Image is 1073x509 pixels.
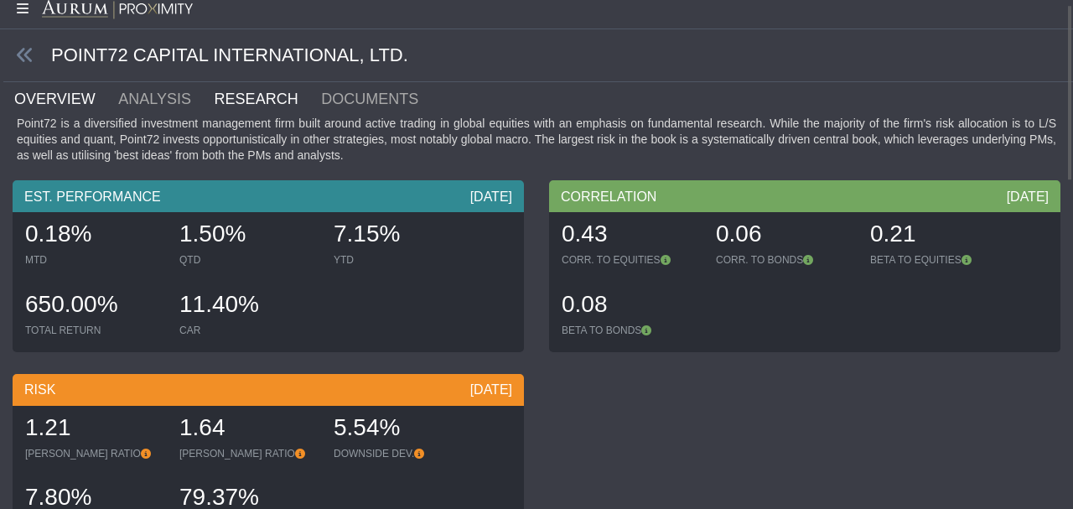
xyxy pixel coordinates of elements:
[334,447,471,460] div: DOWNSIDE DEV.
[470,381,512,399] div: [DATE]
[334,253,471,267] div: YTD
[470,188,512,206] div: [DATE]
[213,82,320,116] a: RESEARCH
[1007,188,1049,206] div: [DATE]
[870,218,1008,253] div: 0.21
[562,221,608,247] span: 0.43
[179,253,317,267] div: QTD
[716,218,853,253] div: 0.06
[334,412,471,447] div: 5.54%
[179,288,317,324] div: 11.40%
[562,324,699,337] div: BETA TO BONDS
[179,221,246,247] span: 1.50%
[25,288,163,324] div: 650.00%
[562,288,699,324] div: 0.08
[13,82,117,116] a: OVERVIEW
[549,180,1060,212] div: CORRELATION
[870,253,1008,267] div: BETA TO EQUITIES
[117,82,212,116] a: ANALYSIS
[3,29,1073,82] div: POINT72 CAPITAL INTERNATIONAL, LTD.
[13,374,524,406] div: RISK
[25,447,163,460] div: [PERSON_NAME] RATIO
[25,324,163,337] div: TOTAL RETURN
[179,324,317,337] div: CAR
[179,412,317,447] div: 1.64
[179,447,317,460] div: [PERSON_NAME] RATIO
[25,412,163,447] div: 1.21
[562,253,699,267] div: CORR. TO EQUITIES
[25,221,91,247] span: 0.18%
[716,253,853,267] div: CORR. TO BONDS
[319,82,440,116] a: DOCUMENTS
[13,116,1060,164] div: Point72 is a diversified investment management firm built around active trading in global equitie...
[25,253,163,267] div: MTD
[13,180,524,212] div: EST. PERFORMANCE
[334,218,471,253] div: 7.15%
